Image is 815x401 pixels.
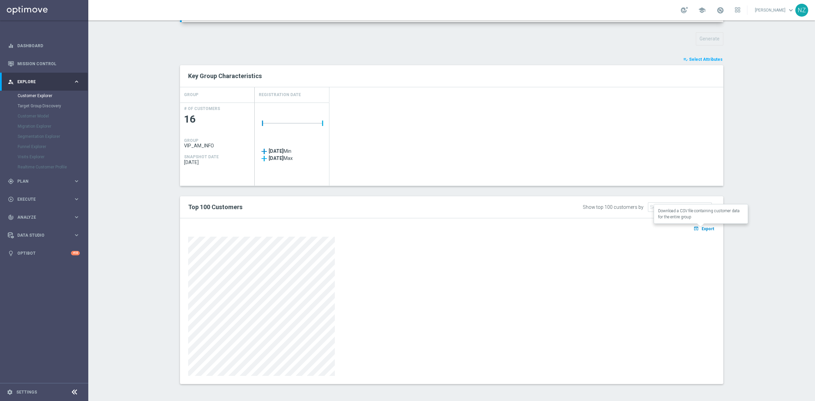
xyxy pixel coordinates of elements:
[18,142,88,152] div: Funnel Explorer
[8,178,73,184] div: Plan
[692,224,715,233] button: open_in_browser Export
[17,55,80,73] a: Mission Control
[7,79,80,85] button: person_search Explore keyboard_arrow_right
[18,93,71,98] a: Customer Explorer
[8,214,14,220] i: track_changes
[696,32,723,45] button: Generate
[683,57,688,62] i: playlist_add_check
[7,233,80,238] button: Data Studio keyboard_arrow_right
[255,103,329,186] div: Press SPACE to select this row.
[7,389,13,395] i: settings
[787,6,795,14] span: keyboard_arrow_down
[259,89,301,101] h4: Registration Date
[8,55,80,73] div: Mission Control
[17,37,80,55] a: Dashboard
[269,156,284,161] tspan: [DATE]
[18,162,88,172] div: Realtime Customer Profile
[8,196,14,202] i: play_circle_outline
[7,215,80,220] button: track_changes Analyze keyboard_arrow_right
[8,250,14,256] i: lightbulb
[269,148,291,154] text: Min
[17,80,73,84] span: Explore
[73,232,80,238] i: keyboard_arrow_right
[689,57,723,62] span: Select Attributes
[188,72,715,80] h2: Key Group Characteristics
[180,103,255,186] div: Press SPACE to select this row.
[583,204,644,210] div: Show top 100 customers by
[8,244,80,262] div: Optibot
[7,251,80,256] button: lightbulb Optibot +10
[17,179,73,183] span: Plan
[8,43,14,49] i: equalizer
[7,61,80,67] button: Mission Control
[18,111,88,121] div: Customer Model
[8,178,14,184] i: gps_fixed
[16,390,37,394] a: Settings
[8,79,73,85] div: Explore
[184,113,251,126] span: 16
[7,197,80,202] button: play_circle_outline Execute keyboard_arrow_right
[8,196,73,202] div: Execute
[184,154,219,159] h4: SNAPSHOT DATE
[17,197,73,201] span: Execute
[754,5,795,15] a: [PERSON_NAME]keyboard_arrow_down
[693,226,701,231] i: open_in_browser
[17,244,71,262] a: Optibot
[702,226,714,231] span: Export
[7,43,80,49] button: equalizer Dashboard
[188,203,491,211] h2: Top 100 Customers
[73,178,80,184] i: keyboard_arrow_right
[73,196,80,202] i: keyboard_arrow_right
[8,37,80,55] div: Dashboard
[73,214,80,220] i: keyboard_arrow_right
[698,6,706,14] span: school
[184,89,198,101] h4: GROUP
[795,4,808,17] div: NZ
[18,131,88,142] div: Segmentation Explorer
[184,143,251,148] span: VIP_AM_INFO
[683,56,723,63] button: playlist_add_check Select Attributes
[269,156,293,161] text: Max
[17,233,73,237] span: Data Studio
[73,78,80,85] i: keyboard_arrow_right
[269,148,284,154] tspan: [DATE]
[7,179,80,184] button: gps_fixed Plan keyboard_arrow_right
[184,160,251,165] span: 2025-08-19
[184,138,198,143] h4: GROUP
[18,91,88,101] div: Customer Explorer
[18,152,88,162] div: Visits Explorer
[8,232,73,238] div: Data Studio
[184,106,220,111] h4: # OF CUSTOMERS
[17,215,73,219] span: Analyze
[71,251,80,255] div: +10
[8,214,73,220] div: Analyze
[18,103,71,109] a: Target Group Discovery
[18,101,88,111] div: Target Group Discovery
[18,121,88,131] div: Migration Explorer
[8,79,14,85] i: person_search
